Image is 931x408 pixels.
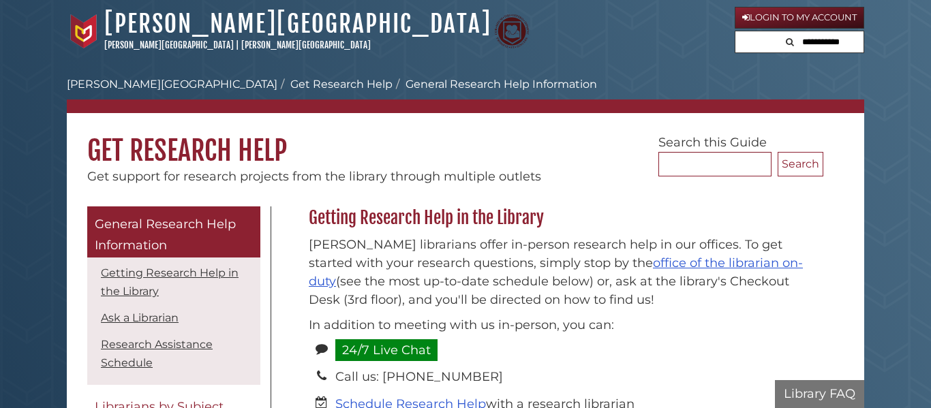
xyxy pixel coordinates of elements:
p: [PERSON_NAME] librarians offer in-person research help in our offices. To get started with your r... [309,236,816,309]
span: Get support for research projects from the library through multiple outlets [87,169,541,184]
i: Search [786,37,794,46]
li: General Research Help Information [393,76,597,93]
p: In addition to meeting with us in-person, you can: [309,316,816,334]
nav: breadcrumb [67,76,864,113]
a: [PERSON_NAME][GEOGRAPHIC_DATA] [241,40,371,50]
a: 24/7 Live Chat [335,339,438,361]
img: Calvin Theological Seminary [495,14,529,48]
a: Ask a Librarian [101,311,179,324]
button: Library FAQ [775,380,864,408]
a: Research Assistance Schedule [101,338,213,369]
a: office of the librarian on-duty [309,255,803,289]
span: General Research Help Information [95,217,236,253]
a: [PERSON_NAME][GEOGRAPHIC_DATA] [67,78,277,91]
h2: Getting Research Help in the Library [302,207,823,229]
a: [PERSON_NAME][GEOGRAPHIC_DATA] [104,40,234,50]
span: | [236,40,239,50]
img: Calvin University [67,14,101,48]
button: Search [778,152,823,176]
h1: Get Research Help [67,113,864,168]
button: Search [782,31,798,50]
a: [PERSON_NAME][GEOGRAPHIC_DATA] [104,9,491,39]
a: Getting Research Help in the Library [101,266,239,298]
a: Login to My Account [735,7,864,29]
a: Get Research Help [290,78,393,91]
a: General Research Help Information [87,206,260,257]
li: Call us: [PHONE_NUMBER] [335,368,816,386]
